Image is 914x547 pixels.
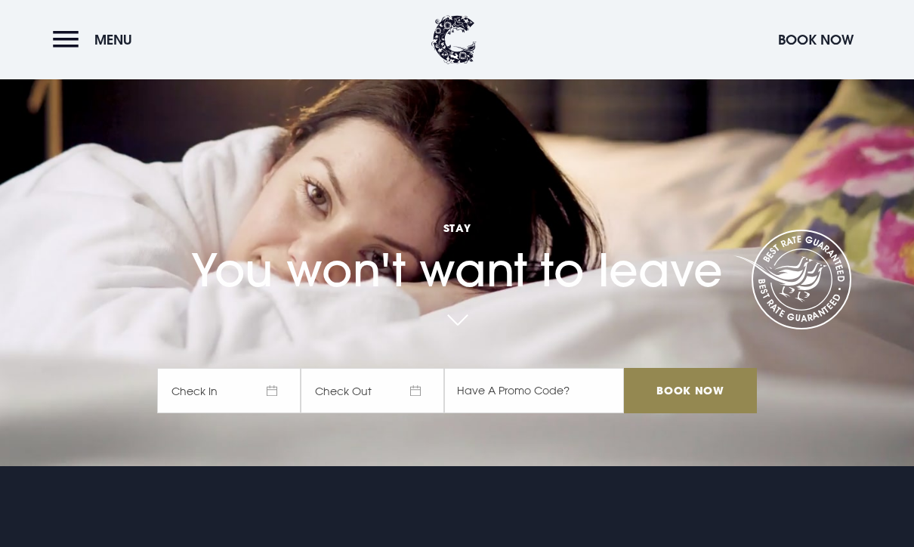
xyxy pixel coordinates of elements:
[770,23,861,56] button: Book Now
[157,221,757,235] span: Stay
[431,15,477,64] img: Clandeboye Lodge
[301,368,444,413] span: Check Out
[157,185,757,297] h1: You won't want to leave
[53,23,140,56] button: Menu
[94,31,132,48] span: Menu
[624,368,757,413] input: Book Now
[444,368,624,413] input: Have A Promo Code?
[157,368,301,413] span: Check In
